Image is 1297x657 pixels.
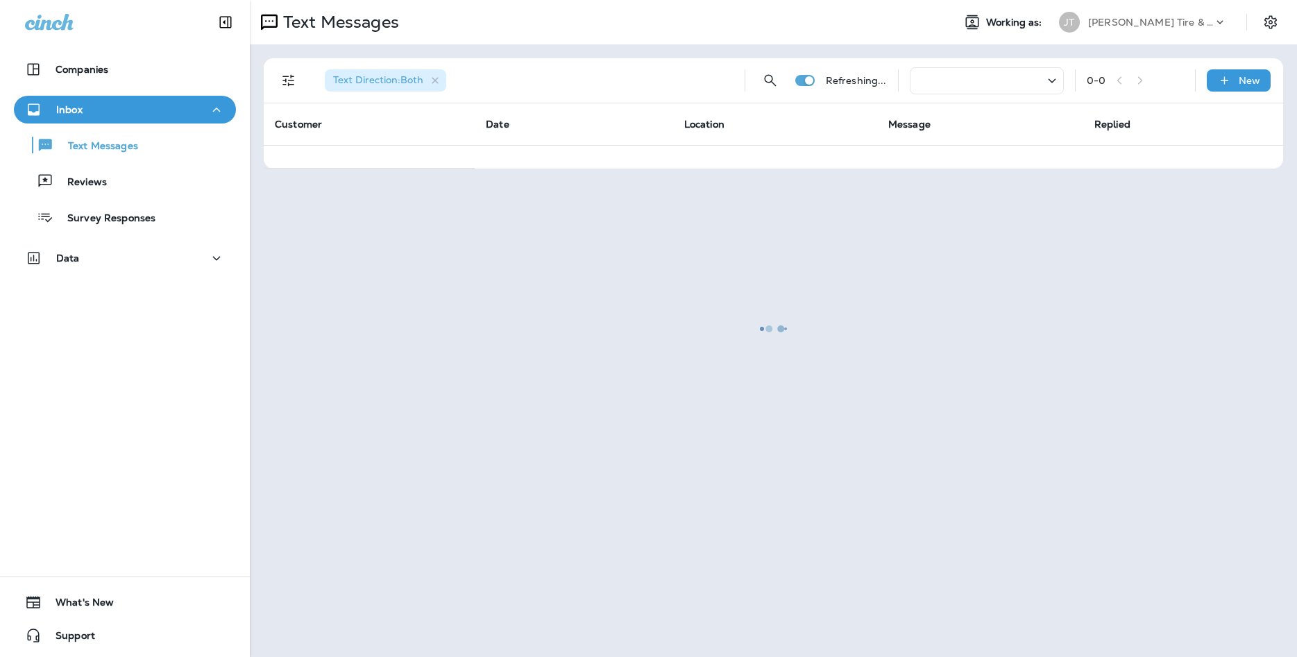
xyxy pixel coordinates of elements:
button: Collapse Sidebar [206,8,245,36]
p: Survey Responses [53,212,155,225]
p: Data [56,253,80,264]
button: Survey Responses [14,203,236,232]
span: What's New [42,597,114,613]
button: Inbox [14,96,236,123]
span: Support [42,630,95,647]
button: Reviews [14,167,236,196]
button: Support [14,622,236,649]
button: Companies [14,56,236,83]
button: Text Messages [14,130,236,160]
p: Inbox [56,104,83,115]
button: Data [14,244,236,272]
button: What's New [14,588,236,616]
p: Reviews [53,176,107,189]
p: Text Messages [54,140,138,153]
p: New [1239,75,1260,86]
p: Companies [56,64,108,75]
